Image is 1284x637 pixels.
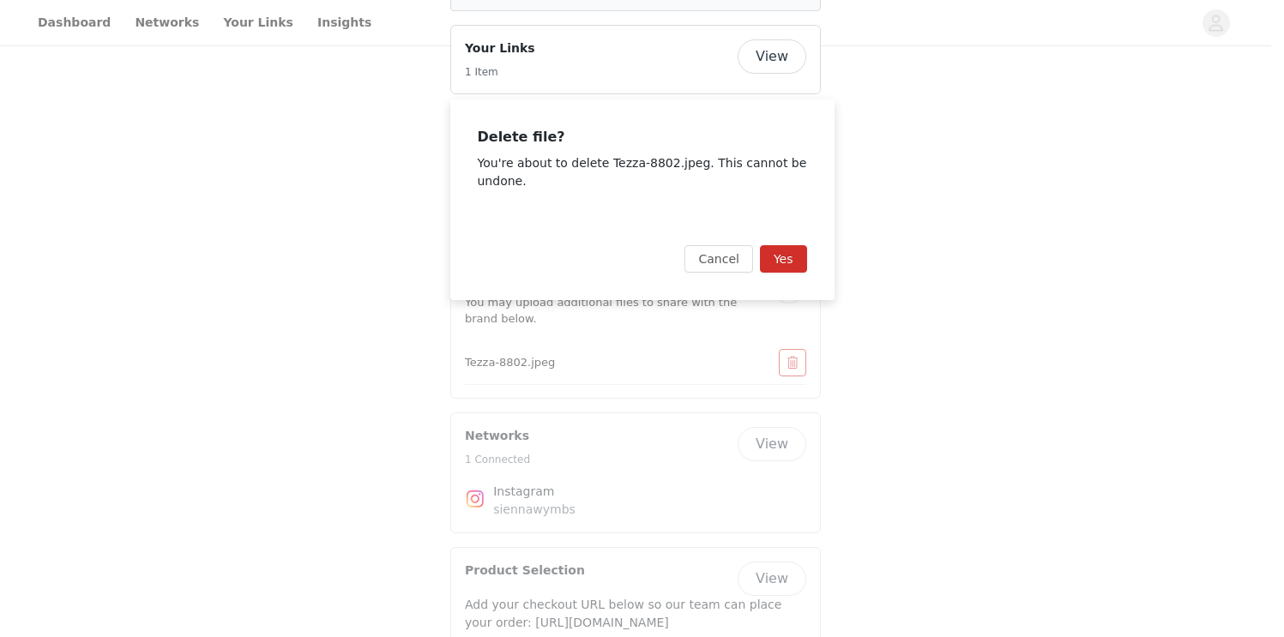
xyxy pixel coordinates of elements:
h3: Delete file? [478,127,807,147]
h4: Your Links [465,39,535,57]
button: Yes [760,245,807,273]
p: You're about to delete Tezza-8802.jpeg. This cannot be undone. [478,154,807,190]
button: Cancel [684,245,752,273]
button: View [738,39,806,74]
h5: 1 Item [465,64,535,80]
